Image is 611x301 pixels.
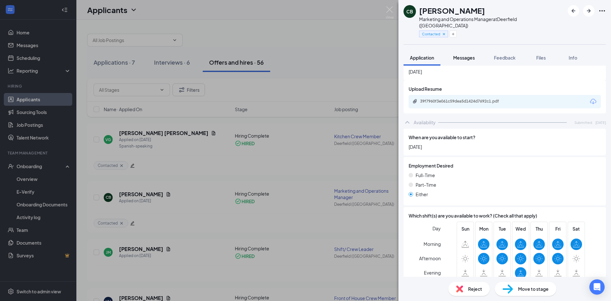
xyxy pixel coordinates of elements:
[409,143,601,150] span: [DATE]
[409,162,453,169] span: Employment Desired
[424,267,441,278] span: Evening
[419,253,441,264] span: Afternoon
[518,285,549,292] span: Move to stage
[406,8,413,15] div: CB
[598,7,606,15] svg: Ellipses
[583,5,594,17] button: ArrowRight
[450,31,457,37] button: Plus
[420,99,509,104] div: 39f7960f3e061c59dea5d1424d7692c1.pdf
[419,16,565,29] div: Marketing and Operations Manager at Deerfield ([GEOGRAPHIC_DATA])
[422,31,440,37] span: Contacted
[412,99,418,104] svg: Paperclip
[432,225,441,232] span: Day
[571,225,582,232] span: Sat
[570,7,577,15] svg: ArrowLeftNew
[424,238,441,250] span: Morning
[468,285,482,292] span: Reject
[410,55,434,61] span: Application
[419,5,485,16] h1: [PERSON_NAME]
[442,32,446,36] svg: Cross
[409,68,601,75] span: [DATE]
[451,32,455,36] svg: Plus
[494,55,516,61] span: Feedback
[585,7,593,15] svg: ArrowRight
[574,120,593,125] span: Submitted:
[404,118,411,126] svg: ChevronUp
[515,225,526,232] span: Wed
[496,225,508,232] span: Tue
[414,119,436,125] div: Availability
[460,225,471,232] span: Sun
[412,99,516,105] a: Paperclip39f7960f3e061c59dea5d1424d7692c1.pdf
[453,55,475,61] span: Messages
[533,225,545,232] span: Thu
[552,225,564,232] span: Fri
[409,212,537,219] span: Which shift(s) are you available to work? (Check all that apply)
[589,279,605,295] div: Open Intercom Messenger
[589,98,597,105] svg: Download
[568,5,579,17] button: ArrowLeftNew
[409,134,475,141] span: When are you available to start?
[478,225,489,232] span: Mon
[416,191,428,198] span: Either
[569,55,577,61] span: Info
[409,85,442,92] span: Upload Resume
[416,181,436,188] span: Part-Time
[595,120,606,125] span: [DATE]
[536,55,546,61] span: Files
[416,172,435,179] span: Full-Time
